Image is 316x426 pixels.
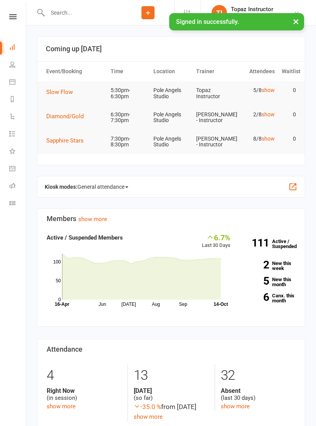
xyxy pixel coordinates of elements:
[235,81,278,99] td: 5/8
[231,13,273,20] div: Pole Angels
[242,293,296,303] a: 6Canx. this month
[9,195,27,213] a: Class kiosk mode
[107,62,150,81] th: Time
[77,181,128,193] span: General attendance
[47,387,122,402] div: (in session)
[9,161,27,178] a: General attendance kiosk mode
[193,106,235,130] td: [PERSON_NAME] - Instructor
[238,233,301,255] a: 111Active / Suspended
[134,402,208,412] div: from [DATE]
[242,261,296,271] a: 2New this week
[107,81,150,106] td: 5:30pm-6:30pm
[47,364,122,387] div: 4
[134,413,163,420] a: show more
[193,130,235,154] td: [PERSON_NAME] - Instructor
[9,143,27,161] a: What's New
[46,45,296,53] h3: Coming up [DATE]
[46,113,84,120] span: Diamond/Gold
[221,387,296,402] div: (last 30 days)
[134,387,208,394] strong: [DATE]
[202,233,230,250] div: Last 30 Days
[221,387,296,394] strong: Absent
[262,87,275,93] a: show
[278,106,300,124] td: 0
[46,136,89,145] button: Sapphire Stars
[45,7,122,18] input: Search...
[202,233,230,242] div: 6.7%
[262,136,275,142] a: show
[46,137,84,144] span: Sapphire Stars
[150,81,193,106] td: Pole Angels Studio
[46,87,78,97] button: Slow Flow
[47,387,122,394] strong: Right Now
[45,184,77,190] strong: Kiosk modes:
[47,234,123,241] strong: Active / Suspended Members
[150,106,193,130] td: Pole Angels Studio
[278,81,300,99] td: 0
[289,13,303,30] button: ×
[278,62,300,81] th: Waitlist
[134,387,208,402] div: (so far)
[242,276,269,286] strong: 5
[235,106,278,124] td: 2/8
[46,112,89,121] button: Diamond/Gold
[47,345,296,353] h3: Attendance
[278,130,300,148] td: 0
[47,403,76,410] a: show more
[231,6,273,13] div: Topaz Instructor
[134,403,161,411] span: -35.0 %
[176,18,239,25] span: Signed in successfully.
[78,216,107,223] a: show more
[107,106,150,130] td: 6:30pm-7:30pm
[9,74,27,91] a: Calendar
[134,364,208,387] div: 13
[43,62,107,81] th: Event/Booking
[47,215,296,223] h3: Members
[221,403,250,410] a: show more
[9,178,27,195] a: Roll call kiosk mode
[150,62,193,81] th: Location
[46,89,73,96] span: Slow Flow
[193,81,235,106] td: Topaz Instructor
[262,111,275,117] a: show
[242,238,269,248] strong: 111
[150,130,193,154] td: Pole Angels Studio
[9,57,27,74] a: People
[221,364,296,387] div: 32
[107,130,150,154] td: 7:30pm-8:30pm
[242,292,269,302] strong: 6
[193,62,235,81] th: Trainer
[235,62,278,81] th: Attendees
[235,130,278,148] td: 8/8
[9,39,27,57] a: Dashboard
[242,277,296,287] a: 5New this month
[242,260,269,270] strong: 2
[9,91,27,109] a: Reports
[212,5,227,20] div: TI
